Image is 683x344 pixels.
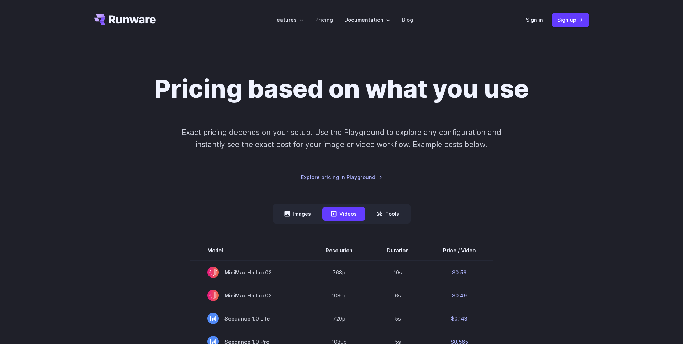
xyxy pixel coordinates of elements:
span: MiniMax Hailuo 02 [207,267,291,278]
label: Features [274,16,304,24]
h1: Pricing based on what you use [154,74,529,104]
td: $0.49 [426,284,493,307]
td: $0.143 [426,307,493,330]
span: Seedance 1.0 Lite [207,313,291,324]
th: Resolution [308,241,370,260]
p: Exact pricing depends on your setup. Use the Playground to explore any configuration and instantl... [168,127,515,150]
a: Pricing [315,16,333,24]
span: MiniMax Hailuo 02 [207,290,291,301]
label: Documentation [344,16,391,24]
a: Go to / [94,14,156,25]
td: 720p [308,307,370,330]
button: Videos [322,207,365,221]
td: 5s [370,307,426,330]
td: $0.56 [426,260,493,284]
button: Images [276,207,319,221]
td: 768p [308,260,370,284]
td: 1080p [308,284,370,307]
a: Sign up [552,13,589,27]
td: 6s [370,284,426,307]
a: Explore pricing in Playground [301,173,382,181]
button: Tools [368,207,408,221]
th: Price / Video [426,241,493,260]
a: Blog [402,16,413,24]
th: Duration [370,241,426,260]
a: Sign in [526,16,543,24]
td: 10s [370,260,426,284]
th: Model [190,241,308,260]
